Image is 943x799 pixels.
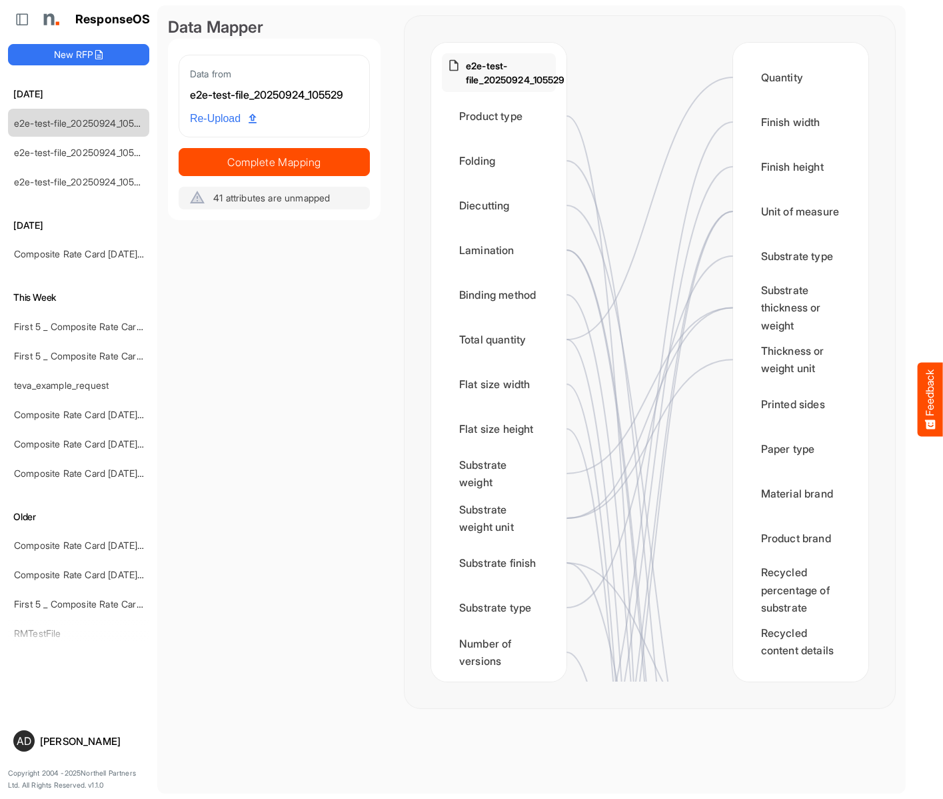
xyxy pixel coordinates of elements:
[918,363,943,437] button: Feedback
[8,218,149,233] h6: [DATE]
[8,510,149,524] h6: Older
[442,274,556,315] div: Binding method
[442,95,556,137] div: Product type
[744,235,858,277] div: Substrate type
[14,409,172,420] a: Composite Rate Card [DATE]_smaller
[190,110,257,127] span: Re-Upload
[8,44,149,65] button: New RFP
[442,676,556,718] div: Color specification
[14,438,172,450] a: Composite Rate Card [DATE]_smaller
[466,59,565,87] p: e2e-test-file_20250924_105529
[14,598,174,610] a: First 5 _ Composite Rate Card May 15
[744,666,858,707] div: FSC certified
[442,319,556,360] div: Total quantity
[744,383,858,425] div: Printed sides
[744,146,858,187] div: Finish height
[442,587,556,628] div: Substrate type
[744,562,858,618] div: Recycled percentage of substrate
[442,408,556,450] div: Flat size height
[14,147,149,158] a: e2e-test-file_20250924_105318
[744,191,858,232] div: Unit of measure
[14,379,109,391] a: teva_example_request
[744,518,858,559] div: Product brand
[8,768,149,791] p: Copyright 2004 - 2025 Northell Partners Ltd. All Rights Reserved. v 1.1.0
[14,248,172,259] a: Composite Rate Card [DATE]_smaller
[14,468,232,479] a: Composite Rate Card [DATE] mapping test_deleted
[744,339,858,380] div: Thickness or weight unit
[8,87,149,101] h6: [DATE]
[442,542,556,584] div: Substrate finish
[14,350,187,361] a: First 5 _ Composite Rate Card [DATE] (2)
[442,632,556,673] div: Number of versions
[14,321,187,332] a: First 5 _ Composite Rate Card [DATE] (2)
[744,101,858,143] div: Finish width
[442,140,556,181] div: Folding
[190,66,359,81] div: Data from
[744,473,858,514] div: Material brand
[190,87,359,104] div: e2e-test-file_20250924_105529
[744,428,858,470] div: Paper type
[442,229,556,271] div: Lamination
[14,569,172,580] a: Composite Rate Card [DATE]_smaller
[185,106,262,131] a: Re-Upload
[442,185,556,226] div: Diecutting
[75,13,151,27] h1: ResponseOS
[442,498,556,539] div: Substrate weight unit
[14,117,151,129] a: e2e-test-file_20250924_105529
[179,153,369,171] span: Complete Mapping
[168,16,381,39] div: Data Mapper
[14,540,172,551] a: Composite Rate Card [DATE]_smaller
[744,57,858,98] div: Quantity
[744,621,858,662] div: Recycled content details
[179,148,370,176] button: Complete Mapping
[744,280,858,335] div: Substrate thickness or weight
[14,176,151,187] a: e2e-test-file_20250924_105226
[8,290,149,305] h6: This Week
[40,736,144,746] div: [PERSON_NAME]
[213,192,330,203] span: 41 attributes are unmapped
[37,6,63,33] img: Northell
[17,736,31,746] span: AD
[442,453,556,494] div: Substrate weight
[442,363,556,405] div: Flat size width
